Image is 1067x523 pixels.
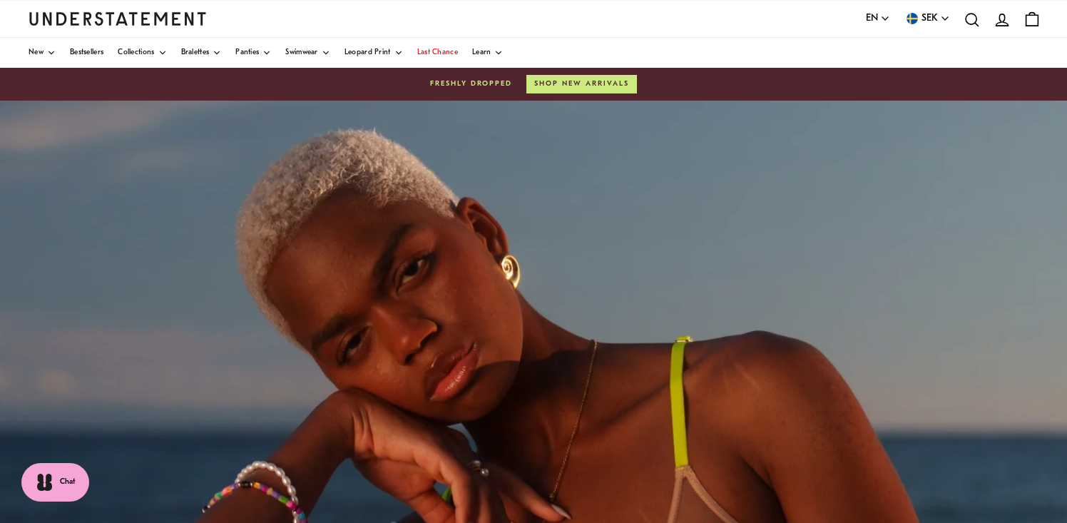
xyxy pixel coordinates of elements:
[526,75,637,93] button: Shop new arrivals
[70,38,103,68] a: Bestsellers
[29,75,1038,93] a: Freshly droppedShop new arrivals
[285,38,330,68] a: Swimwear
[866,11,878,26] span: EN
[430,78,512,90] span: Freshly dropped
[29,49,44,56] span: New
[472,38,504,68] a: Learn
[235,38,271,68] a: Panties
[904,11,950,26] button: SEK
[29,38,56,68] a: New
[235,49,259,56] span: Panties
[118,49,154,56] span: Collections
[181,49,210,56] span: Bralettes
[921,11,938,26] span: SEK
[344,49,391,56] span: Leopard Print
[70,49,103,56] span: Bestsellers
[29,12,207,25] a: Understatement Homepage
[417,38,458,68] a: Last Chance
[118,38,166,68] a: Collections
[60,477,75,488] span: Chat
[285,49,317,56] span: Swimwear
[181,38,222,68] a: Bralettes
[21,463,89,502] button: Chat
[866,11,890,26] button: EN
[344,38,403,68] a: Leopard Print
[417,49,458,56] span: Last Chance
[472,49,491,56] span: Learn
